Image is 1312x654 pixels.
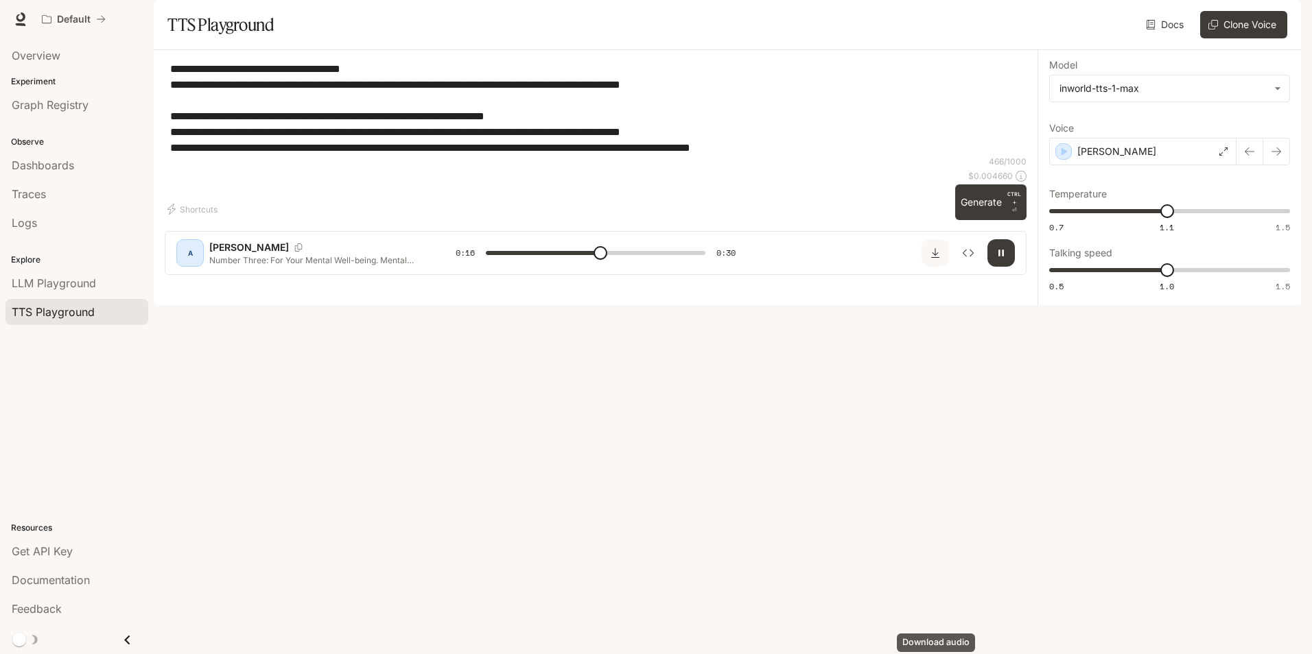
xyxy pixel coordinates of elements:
[989,156,1027,167] p: 466 / 1000
[1049,280,1064,292] span: 0.5
[922,239,949,267] button: Download audio
[1077,145,1156,158] p: [PERSON_NAME]
[1049,221,1064,233] span: 0.7
[1276,221,1290,233] span: 1.5
[1049,189,1107,199] p: Temperature
[1049,60,1077,70] p: Model
[1050,75,1289,101] div: inworld-tts-1-max
[1143,11,1189,38] a: Docs
[289,243,308,252] button: Copy Voice ID
[1160,221,1174,233] span: 1.1
[209,254,423,266] p: Number Three: For Your Mental Well-being. Mental clarity doesn't come from a week-long meditation...
[1049,123,1074,133] p: Voice
[1059,82,1267,95] div: inworld-tts-1-max
[167,11,274,38] h1: TTS Playground
[1049,248,1112,258] p: Talking speed
[1200,11,1287,38] button: Clone Voice
[456,246,475,260] span: 0:16
[897,633,975,652] div: Download audio
[57,14,91,25] p: Default
[954,239,982,267] button: Inspect
[165,198,223,220] button: Shortcuts
[1160,280,1174,292] span: 1.0
[36,5,112,33] button: All workspaces
[716,246,736,260] span: 0:30
[179,242,201,264] div: A
[1007,190,1021,206] p: CTRL +
[209,241,289,254] p: [PERSON_NAME]
[1276,280,1290,292] span: 1.5
[1007,190,1021,215] p: ⏎
[955,184,1027,220] button: GenerateCTRL +⏎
